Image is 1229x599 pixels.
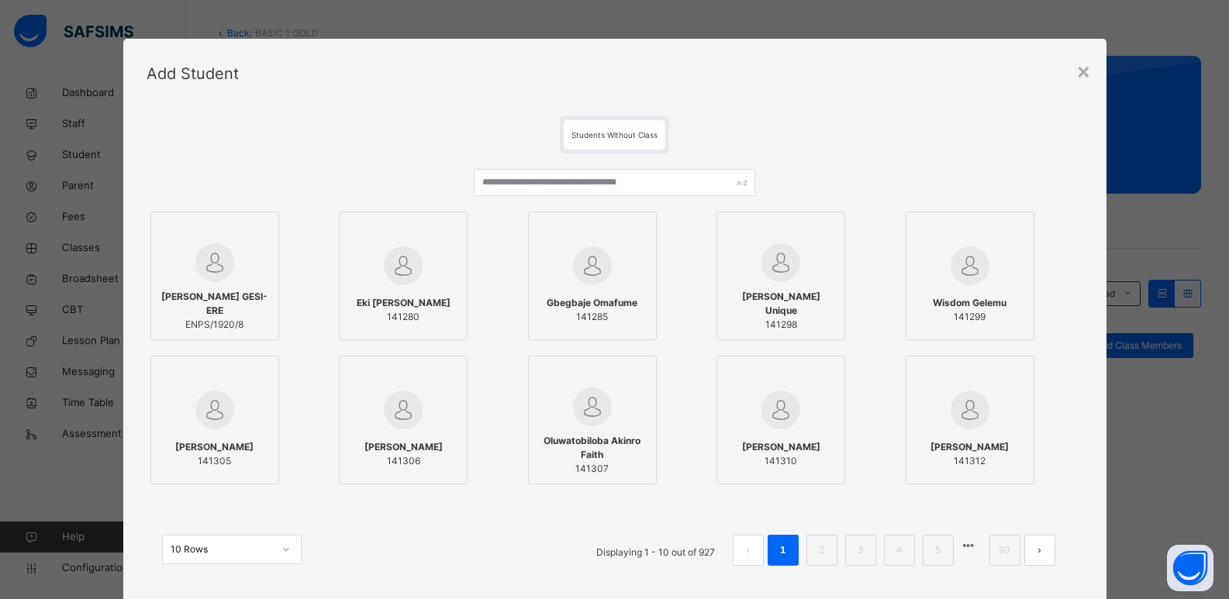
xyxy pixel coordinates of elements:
span: Students Without Class [571,130,658,139]
li: 4 [884,535,915,566]
span: [PERSON_NAME] Unique [725,290,837,318]
span: [PERSON_NAME] [175,440,254,454]
div: × [1076,54,1091,87]
span: 141307 [537,462,648,476]
li: 上一页 [733,535,764,566]
img: default.svg [951,246,989,285]
a: 5 [930,540,945,560]
img: default.svg [761,243,800,282]
li: 2 [806,535,837,566]
img: default.svg [951,391,989,429]
li: Displaying 1 - 10 out of 927 [585,535,727,566]
li: 5 [923,535,954,566]
button: Open asap [1167,545,1213,591]
img: default.svg [195,391,234,429]
img: default.svg [384,246,423,285]
img: default.svg [761,391,800,429]
span: [PERSON_NAME] [364,440,443,454]
span: 141285 [547,310,637,324]
a: 4 [892,540,906,560]
li: 93 [989,535,1020,566]
li: 向后 5 页 [958,535,979,556]
span: 141280 [357,310,451,324]
span: [PERSON_NAME] [930,440,1009,454]
span: 141306 [364,454,443,468]
span: 141310 [742,454,820,468]
button: prev page [733,535,764,566]
img: default.svg [195,243,234,282]
a: 3 [853,540,868,560]
a: 1 [775,540,790,560]
img: default.svg [384,391,423,429]
li: 3 [845,535,876,566]
li: 下一页 [1024,535,1055,566]
button: next page [1024,535,1055,566]
img: default.svg [573,387,612,426]
li: 1 [768,535,799,566]
span: [PERSON_NAME] GESI-ERE [159,290,271,318]
div: 10 Rows [171,542,273,556]
span: Oluwatobiloba Akinro Faith [537,434,648,462]
span: Add Student [147,64,239,83]
span: [PERSON_NAME] [742,440,820,454]
span: 141312 [930,454,1009,468]
span: 141298 [725,318,837,332]
span: 141299 [933,310,1006,324]
a: 93 [994,540,1014,560]
span: Wisdom Gelemu [933,296,1006,310]
span: Eki [PERSON_NAME] [357,296,451,310]
a: 2 [814,540,829,560]
span: Gbegbaje Omafume [547,296,637,310]
img: default.svg [573,246,612,285]
span: ENPS/1920/8 [159,318,271,332]
span: 141305 [175,454,254,468]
